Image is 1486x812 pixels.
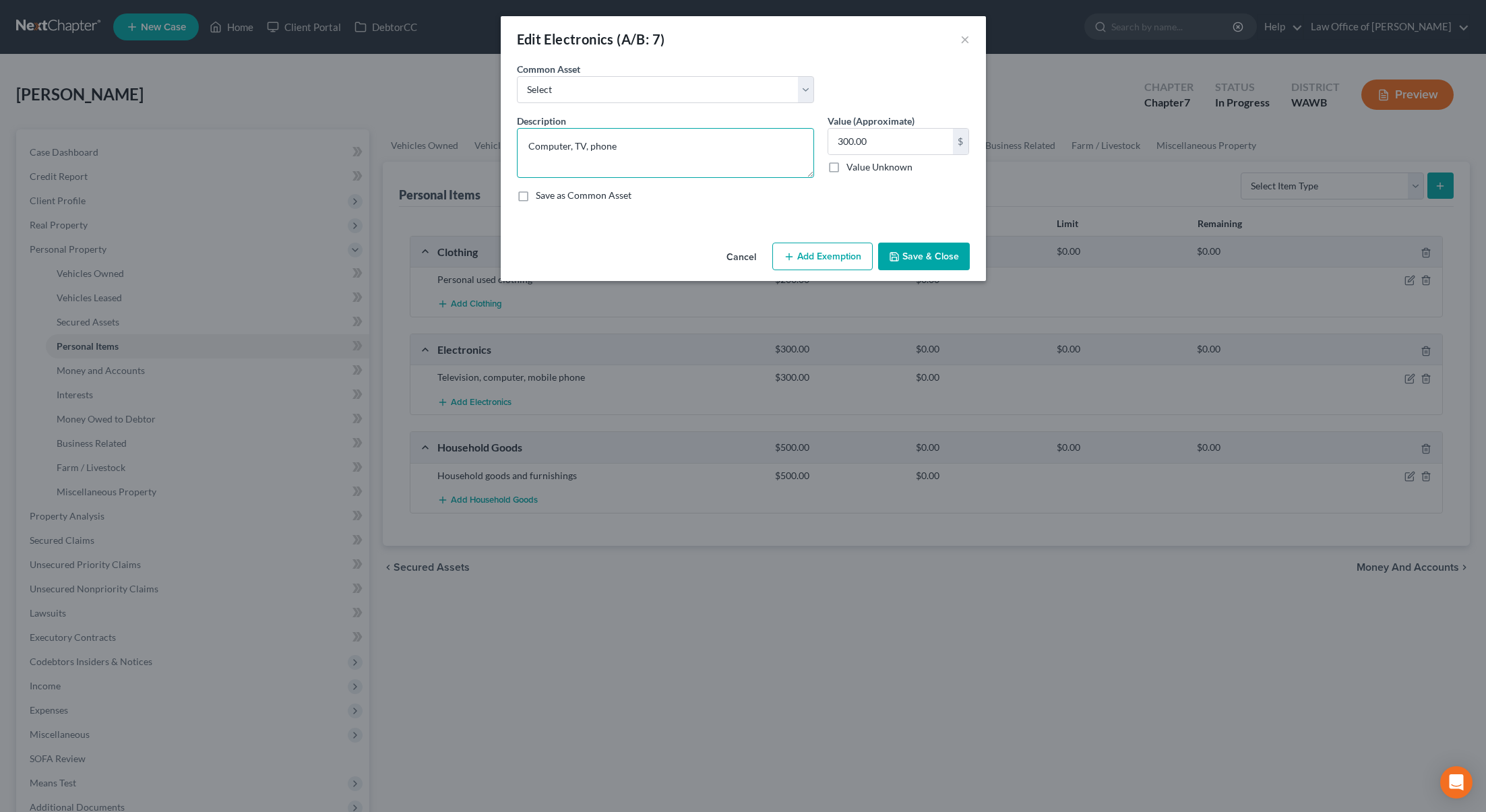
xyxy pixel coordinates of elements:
div: $ [953,129,969,154]
div: Edit Electronics (A/B: 7) [517,30,665,49]
button: Save & Close [878,243,970,271]
button: × [960,31,970,47]
div: Open Intercom Messenger [1440,766,1473,799]
label: Value Unknown [846,160,912,174]
label: Value (Approximate) [828,114,915,128]
button: Cancel [716,244,767,271]
label: Save as Common Asset [536,189,631,202]
button: Add Exemption [772,243,873,271]
input: 0.00 [828,129,953,154]
label: Common Asset [517,62,580,76]
span: Description [517,115,566,127]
